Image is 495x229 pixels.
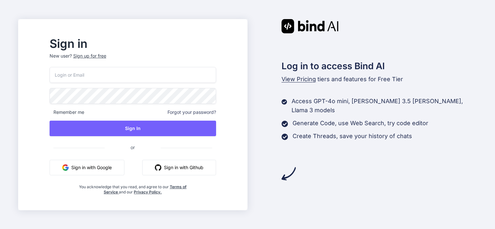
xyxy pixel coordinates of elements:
img: google [62,164,69,171]
p: New user? [50,53,216,67]
span: or [105,139,161,155]
span: Remember me [50,109,84,115]
a: Terms of Service [104,184,187,194]
button: Sign In [50,121,216,136]
span: View Pricing [282,76,316,82]
div: Sign up for free [73,53,106,59]
p: Create Threads, save your history of chats [293,132,412,141]
img: Bind AI logo [282,19,339,33]
p: tiers and features for Free Tier [282,75,477,84]
button: Sign in with Google [50,160,124,175]
h2: Sign in [50,38,216,49]
img: arrow [282,167,296,181]
p: Access GPT-4o mini, [PERSON_NAME] 3.5 [PERSON_NAME], Llama 3 models [292,97,477,115]
p: Generate Code, use Web Search, try code editor [293,119,428,128]
span: Forgot your password? [167,109,216,115]
button: Sign in with Github [142,160,216,175]
input: Login or Email [50,67,216,83]
a: Privacy Policy. [134,190,162,194]
h2: Log in to access Bind AI [282,59,477,73]
img: github [155,164,161,171]
div: You acknowledge that you read, and agree to our and our [77,180,188,195]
